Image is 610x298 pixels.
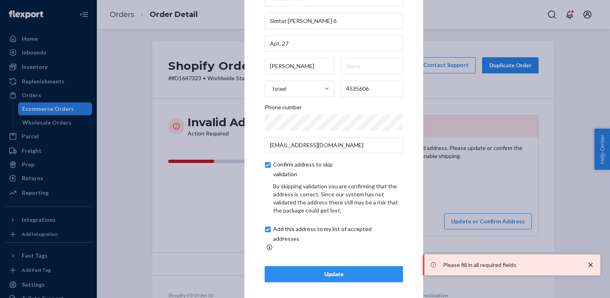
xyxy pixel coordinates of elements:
[265,35,403,52] input: Street Address 2 (Optional)
[341,58,403,74] input: State
[443,261,579,269] p: Please fill in all required fields
[265,103,302,115] span: Phone number
[272,270,396,278] div: Update
[587,261,595,269] svg: close toast
[273,182,403,215] div: By skipping validation you are confirming that the address is correct. Since our system has not v...
[272,81,272,97] input: Israel
[265,137,403,153] input: Email (Only Required for International)
[272,85,286,93] div: Israel
[265,266,403,282] button: Update
[265,58,334,74] input: City
[265,13,403,29] input: Street Address
[341,81,403,97] input: ZIP Code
